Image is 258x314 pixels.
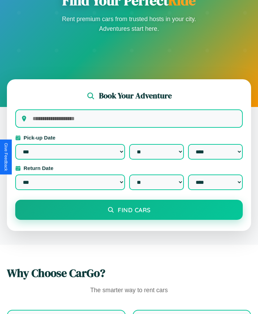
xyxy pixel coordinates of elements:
h2: Why Choose CarGo? [7,266,251,281]
h2: Book Your Adventure [99,90,172,101]
p: Rent premium cars from trusted hosts in your city. Adventures start here. [60,14,198,34]
label: Return Date [15,165,243,171]
div: Give Feedback [3,143,8,171]
button: Find Cars [15,200,243,220]
p: The smarter way to rent cars [7,285,251,296]
label: Pick-up Date [15,135,243,141]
